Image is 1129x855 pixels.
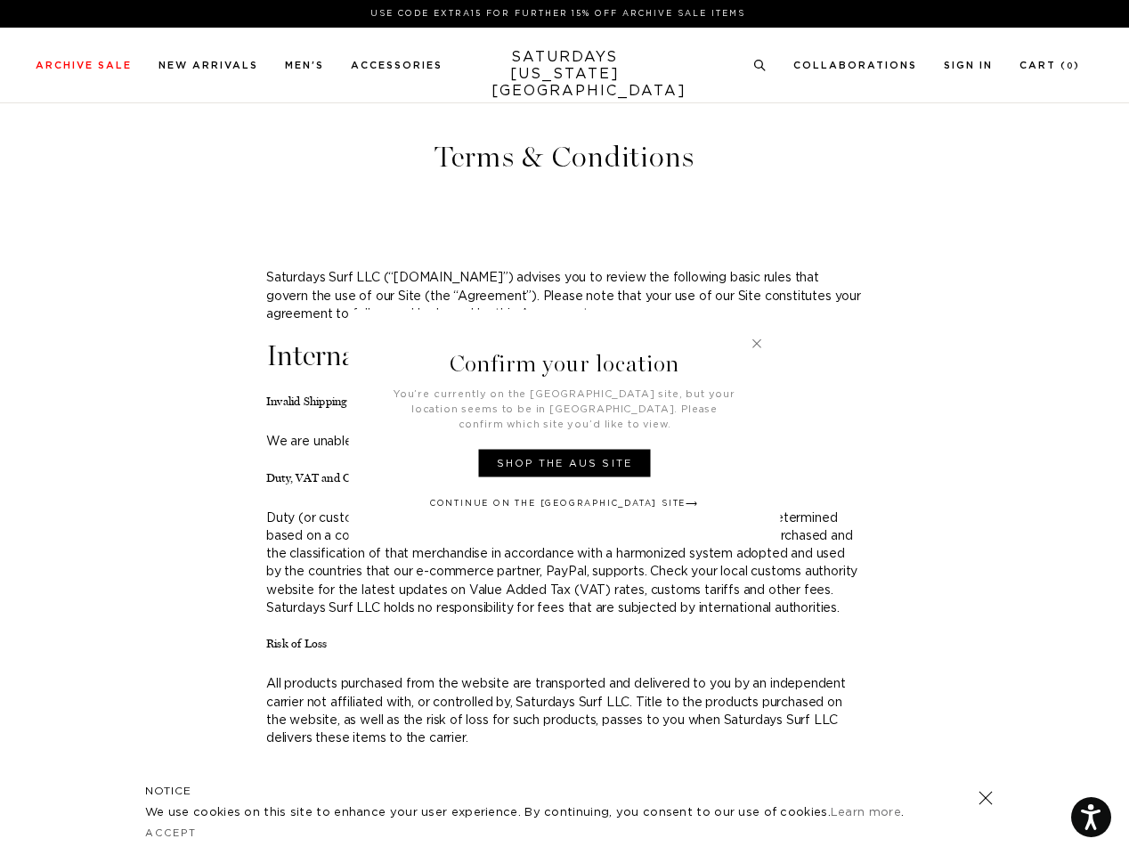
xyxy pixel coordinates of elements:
a: Accessories [351,61,443,70]
a: Continue on the [GEOGRAPHIC_DATA] Site [430,497,699,510]
p: We are unable to ship domestically and / or internationally to P.O./APO/FPO boxes. [266,433,863,451]
a: Accept [145,828,197,838]
h4: Risk of Loss [266,635,863,653]
h1: International Shipments [266,341,863,370]
a: Learn more [831,807,901,818]
a: Archive Sale [36,61,132,70]
p: Use Code EXTRA15 for Further 15% Off Archive Sale Items [43,7,1073,20]
h4: International Returns [266,766,863,784]
p: Saturdays Surf LLC (“[DOMAIN_NAME]”) advises you to review the following basic rules that govern ... [266,269,863,323]
a: Shop the AUS site [479,450,650,477]
p: Duty (or customs tariffs) is set by the destination country customs authorities and is determined... [266,509,863,618]
a: Collaborations [793,61,917,70]
p: We use cookies on this site to enhance your user experience. By continuing, you consent to our us... [145,804,921,822]
h4: Duty, VAT and Other Fees [266,469,863,487]
a: Sign In [944,61,993,70]
a: New Arrivals [158,61,258,70]
h3: Confirm your location [349,310,781,387]
h4: Invalid Shipping Addresses [266,393,863,411]
small: 0 [1067,62,1074,70]
h5: NOTICE [145,783,984,799]
h1: Terms & Conditions [13,142,1116,172]
p: All products purchased from the website are transported and delivered to you by an independent ca... [266,675,863,747]
a: SATURDAYS[US_STATE][GEOGRAPHIC_DATA] [491,49,638,100]
p: You’re currently on the [GEOGRAPHIC_DATA] site, but your location seems to be in [GEOGRAPHIC_DATA... [391,387,738,432]
a: Men's [285,61,324,70]
a: Cart (0) [1019,61,1080,70]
